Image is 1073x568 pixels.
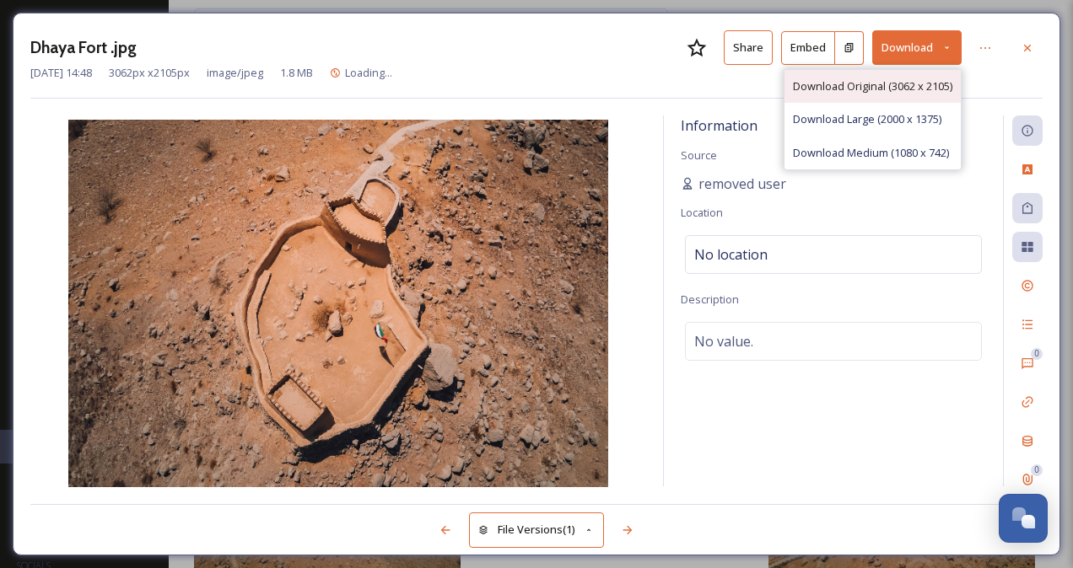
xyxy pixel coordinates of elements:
[30,35,137,60] h3: Dhaya Fort .jpg
[872,30,962,65] button: Download
[280,65,313,81] span: 1.8 MB
[681,116,758,135] span: Information
[109,65,190,81] span: 3062 px x 2105 px
[1031,464,1043,476] div: 0
[781,31,835,65] button: Embed
[1031,348,1043,360] div: 0
[345,65,392,80] span: Loading...
[30,120,646,490] img: 151A2670-D3A9-46E6-B9EF8463496E466C.jpg
[793,78,952,94] span: Download Original (3062 x 2105)
[694,331,753,351] span: No value.
[793,145,949,161] span: Download Medium (1080 x 742)
[724,30,773,65] button: Share
[793,111,941,127] span: Download Large (2000 x 1375)
[681,292,739,307] span: Description
[698,174,786,194] span: removed user
[999,494,1048,543] button: Open Chat
[681,147,717,163] span: Source
[469,512,604,547] button: File Versions(1)
[207,65,263,81] span: image/jpeg
[30,65,92,81] span: [DATE] 14:48
[681,205,723,220] span: Location
[694,244,768,265] span: No location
